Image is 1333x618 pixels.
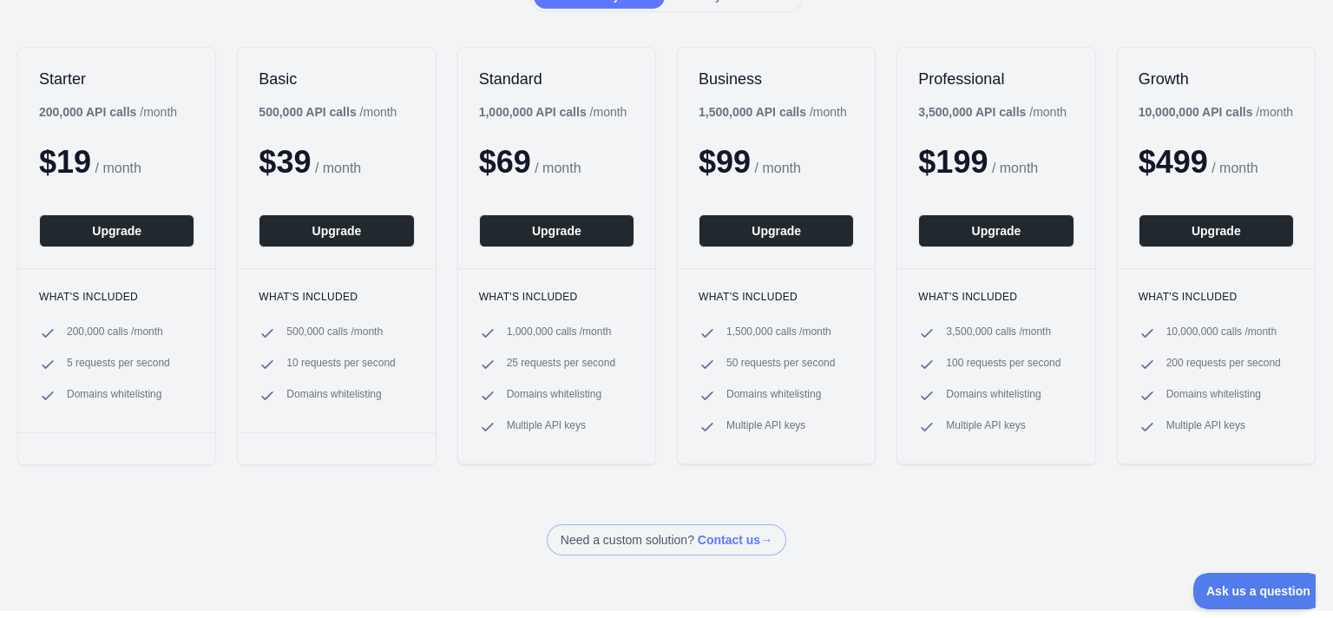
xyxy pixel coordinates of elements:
[699,290,854,304] h3: What's included
[1193,573,1316,609] iframe: Toggle Customer Support
[1139,290,1294,304] h3: What's included
[507,325,612,342] span: 1,000,000 calls / month
[946,356,1060,373] span: 100 requests per second
[479,290,634,304] h3: What's included
[946,325,1051,342] span: 3,500,000 calls / month
[726,356,835,373] span: 50 requests per second
[726,325,831,342] span: 1,500,000 calls / month
[507,356,615,373] span: 25 requests per second
[918,290,1074,304] h3: What's included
